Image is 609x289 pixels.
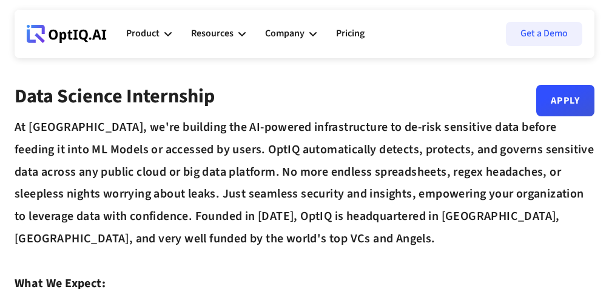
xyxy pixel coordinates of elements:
div: Resources [191,25,234,42]
a: Webflow Homepage [27,16,107,52]
a: Apply [536,85,594,116]
div: Product [126,25,160,42]
a: Get a Demo [506,22,582,46]
div: Company [265,25,304,42]
strong: Data Science Internship [15,82,215,110]
a: Pricing [336,16,365,52]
